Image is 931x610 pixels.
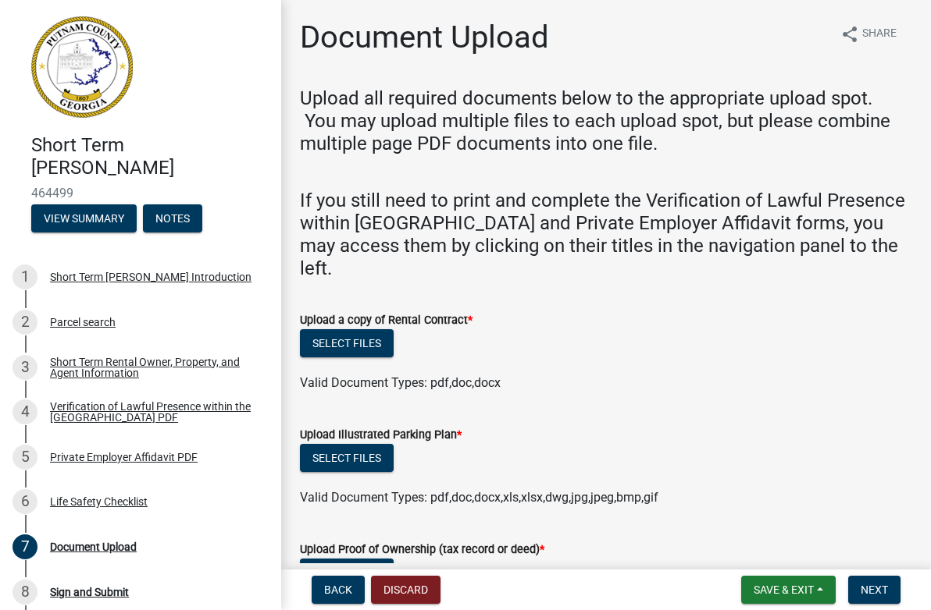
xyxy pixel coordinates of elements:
[50,356,256,378] div: Short Term Rental Owner, Property, and Agent Information
[12,399,37,424] div: 4
[324,583,352,596] span: Back
[31,134,269,179] h4: Short Term [PERSON_NAME]
[371,576,441,604] button: Discard
[862,25,897,44] span: Share
[312,576,365,604] button: Back
[840,25,859,44] i: share
[143,204,202,232] button: Notes
[12,489,37,514] div: 6
[300,19,549,56] h1: Document Upload
[12,310,37,335] div: 2
[143,213,202,225] wm-modal-confirm: Notes
[31,204,137,232] button: View Summary
[300,315,473,326] label: Upload a copy of Rental Contract
[50,587,129,598] div: Sign and Submit
[50,496,148,507] div: Life Safety Checklist
[50,401,256,423] div: Verification of Lawful Presence within the [GEOGRAPHIC_DATA] PDF
[12,580,37,605] div: 8
[300,430,462,441] label: Upload Illustrated Parking Plan
[300,559,394,587] button: Select files
[300,329,394,357] button: Select files
[848,576,901,604] button: Next
[12,264,37,289] div: 1
[300,544,544,555] label: Upload Proof of Ownership (tax record or deed)
[31,186,250,200] span: 464499
[50,271,251,282] div: Short Term [PERSON_NAME] Introduction
[861,583,888,596] span: Next
[31,16,133,118] img: Putnam County, Georgia
[300,444,394,472] button: Select files
[12,534,37,559] div: 7
[300,375,501,390] span: Valid Document Types: pdf,doc,docx
[12,445,37,470] div: 5
[50,541,137,552] div: Document Upload
[754,583,814,596] span: Save & Exit
[300,490,658,505] span: Valid Document Types: pdf,doc,docx,xls,xlsx,dwg,jpg,jpeg,bmp,gif
[31,213,137,225] wm-modal-confirm: Summary
[300,87,912,154] h4: Upload all required documents below to the appropriate upload spot. You may upload multiple files...
[300,190,912,279] h4: If you still need to print and complete the Verification of Lawful Presence within [GEOGRAPHIC_DA...
[828,19,909,49] button: shareShare
[50,452,198,463] div: Private Employer Affidavit PDF
[12,355,37,380] div: 3
[741,576,836,604] button: Save & Exit
[50,317,116,328] div: Parcel search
